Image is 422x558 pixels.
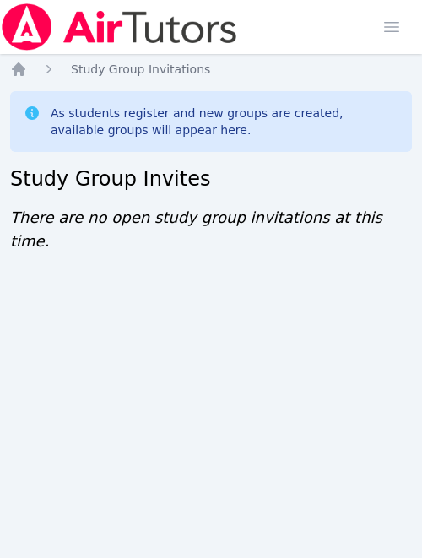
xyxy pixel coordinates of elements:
[10,165,412,192] h2: Study Group Invites
[71,61,210,78] a: Study Group Invitations
[51,105,398,138] div: As students register and new groups are created, available groups will appear here.
[10,209,382,250] span: There are no open study group invitations at this time.
[10,61,412,78] nav: Breadcrumb
[71,62,210,76] span: Study Group Invitations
